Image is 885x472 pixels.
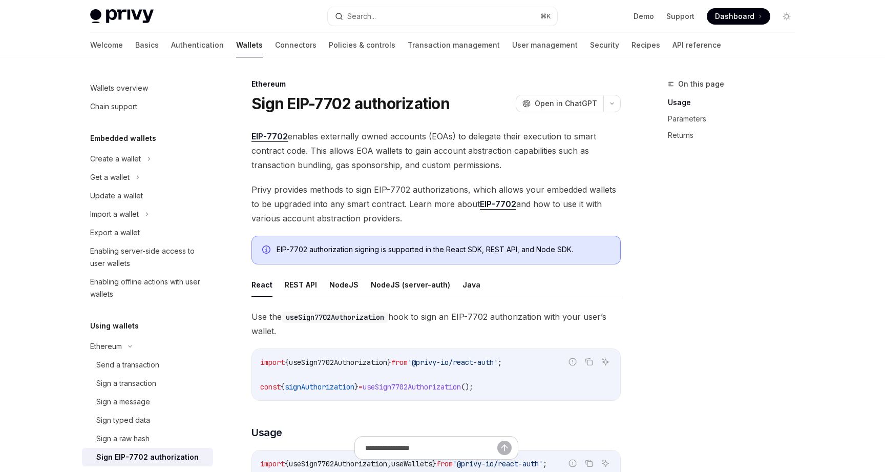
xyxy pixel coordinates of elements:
[96,396,150,408] div: Sign a message
[82,273,213,303] a: Enabling offline actions with user wallets
[251,129,621,172] span: enables externally owned accounts (EOAs) to delegate their execution to smart contract code. This...
[329,273,359,297] button: NodeJS
[90,340,122,353] div: Ethereum
[371,273,450,297] button: NodeJS (server-auth)
[480,199,516,210] a: EIP-7702
[715,11,754,22] span: Dashboard
[282,312,388,323] code: useSign7702Authorization
[90,245,207,270] div: Enabling server-side access to user wallets
[408,33,500,57] a: Transaction management
[82,97,213,116] a: Chain support
[90,227,140,239] div: Export a wallet
[82,223,213,242] a: Export a wallet
[90,276,207,300] div: Enabling offline actions with user wallets
[631,33,660,57] a: Recipes
[678,78,724,90] span: On this page
[498,358,502,367] span: ;
[359,382,363,392] span: =
[347,10,376,23] div: Search...
[82,242,213,273] a: Enabling server-side access to user wallets
[707,8,770,25] a: Dashboard
[590,33,619,57] a: Security
[90,171,130,183] div: Get a wallet
[462,273,480,297] button: Java
[281,382,285,392] span: {
[82,79,213,97] a: Wallets overview
[497,441,512,455] button: Send message
[90,82,148,94] div: Wallets overview
[251,310,621,338] span: Use the hook to sign an EIP-7702 authorization with your user’s wallet.
[461,382,473,392] span: ();
[285,382,354,392] span: signAuthorization
[672,33,721,57] a: API reference
[251,425,282,440] span: Usage
[512,33,578,57] a: User management
[668,127,803,143] a: Returns
[90,100,137,113] div: Chain support
[82,393,213,411] a: Sign a message
[236,33,263,57] a: Wallets
[285,273,317,297] button: REST API
[90,33,123,57] a: Welcome
[599,355,612,368] button: Ask AI
[96,359,159,371] div: Send a transaction
[82,374,213,393] a: Sign a transaction
[262,245,272,256] svg: Info
[408,358,498,367] span: '@privy-io/react-auth'
[260,358,285,367] span: import
[82,356,213,374] a: Send a transaction
[90,153,141,165] div: Create a wallet
[96,377,156,389] div: Sign a transaction
[391,358,408,367] span: from
[289,358,387,367] span: useSign7702Authorization
[135,33,159,57] a: Basics
[582,355,596,368] button: Copy the contents from the code block
[668,111,803,127] a: Parameters
[251,131,288,142] a: EIP-7702
[96,414,150,426] div: Sign typed data
[363,382,461,392] span: useSign7702Authorization
[516,95,603,112] button: Open in ChatGPT
[275,33,317,57] a: Connectors
[354,382,359,392] span: }
[668,94,803,111] a: Usage
[566,355,579,368] button: Report incorrect code
[535,98,597,109] span: Open in ChatGPT
[260,382,281,392] span: const
[82,429,213,448] a: Sign a raw hash
[90,132,156,145] h5: Embedded wallets
[277,244,610,256] div: EIP-7702 authorization signing is supported in the React SDK, REST API, and Node SDK.
[90,320,139,332] h5: Using wallets
[251,79,621,89] div: Ethereum
[96,451,199,463] div: Sign EIP-7702 authorization
[328,7,557,26] button: Search...⌘K
[251,273,272,297] button: React
[82,411,213,429] a: Sign typed data
[251,94,450,113] h1: Sign EIP-7702 authorization
[90,208,139,220] div: Import a wallet
[634,11,654,22] a: Demo
[540,12,551,20] span: ⌘ K
[251,182,621,225] span: Privy provides methods to sign EIP-7702 authorizations, which allows your embedded wallets to be ...
[285,358,289,367] span: {
[90,9,154,24] img: light logo
[90,190,143,202] div: Update a wallet
[329,33,395,57] a: Policies & controls
[666,11,694,22] a: Support
[171,33,224,57] a: Authentication
[82,448,213,466] a: Sign EIP-7702 authorization
[387,358,391,367] span: }
[82,187,213,205] a: Update a wallet
[96,433,150,445] div: Sign a raw hash
[778,8,795,25] button: Toggle dark mode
